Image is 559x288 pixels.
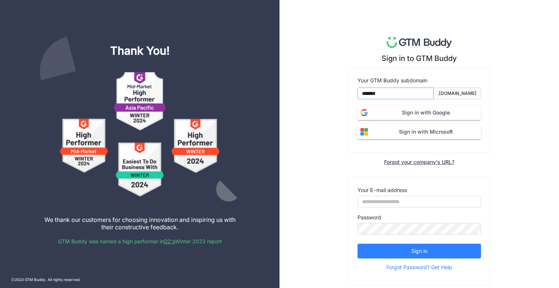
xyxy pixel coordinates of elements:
a: G2's [164,238,175,244]
button: Sign in with Microsoft [358,124,481,139]
div: Sign in to GTM Buddy [382,54,457,63]
span: Sign in [411,247,427,255]
button: Sign in with Google [358,105,481,120]
label: Your E-mail address [358,186,407,194]
div: Your GTM Buddy subdomain [358,76,481,85]
img: login-microsoft.svg [358,125,371,138]
div: Forgot your company's URL? [384,159,454,165]
img: logo [387,37,452,48]
img: login-google.svg [358,106,371,119]
label: Password [358,213,381,222]
span: Sign in with Google [371,109,481,117]
button: Sign in [358,244,481,258]
span: Sign in with Microsoft [371,128,481,136]
span: Forgot Password? Get Help [386,262,452,273]
div: .[DOMAIN_NAME] [438,90,477,97]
